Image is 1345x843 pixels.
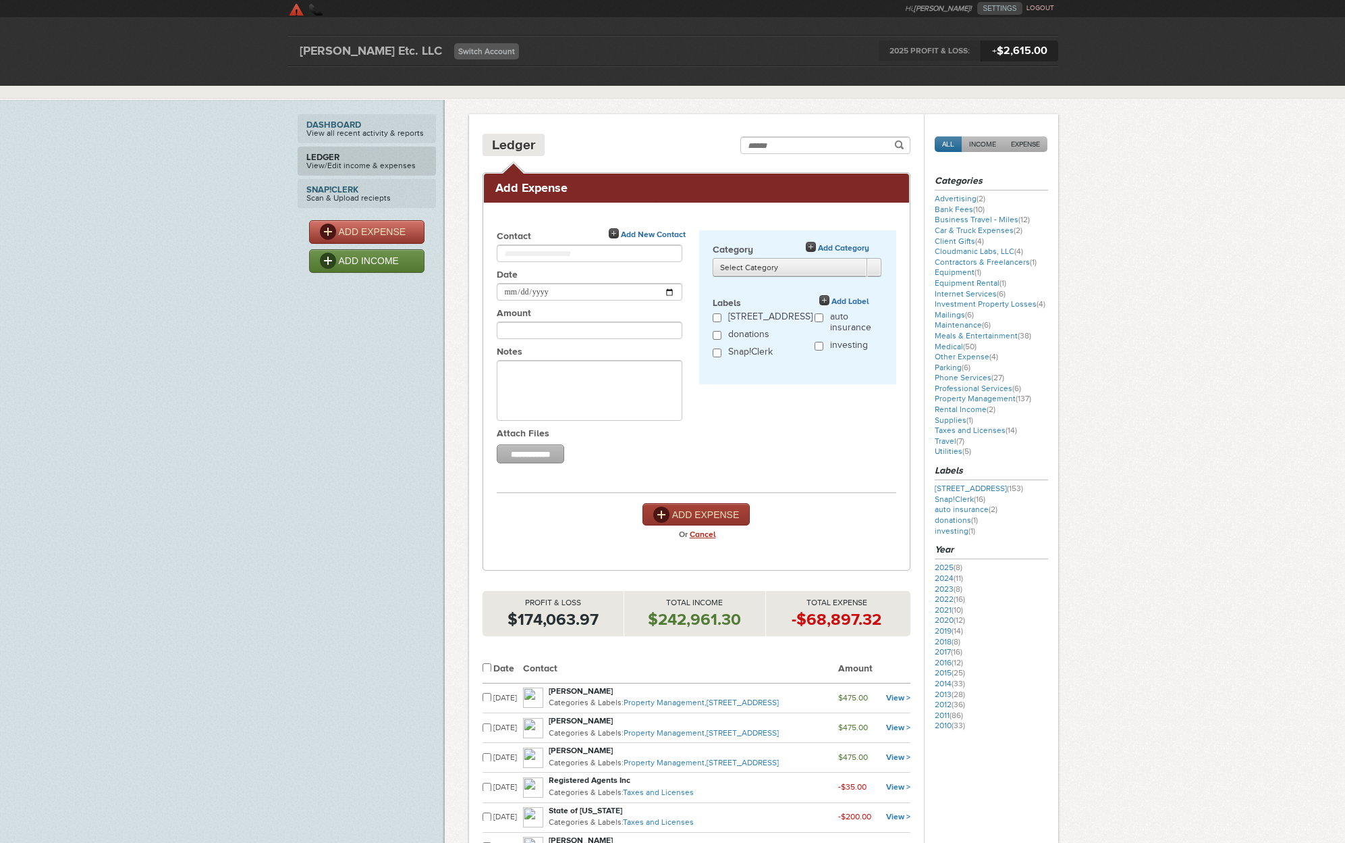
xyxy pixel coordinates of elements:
[838,657,910,684] th: Amount
[549,746,613,755] strong: [PERSON_NAME]
[951,647,962,657] span: (16)
[935,405,995,414] a: Rental Income
[806,242,869,255] a: Add Category
[954,594,965,604] span: (16)
[973,205,985,214] span: (10)
[287,2,416,16] a: SkyClerk
[298,147,436,176] a: LedgerView/Edit income & expenses
[707,728,779,738] a: [STREET_ADDRESS]
[935,174,1048,190] h3: Categories
[954,615,965,625] span: (12)
[838,693,868,702] small: $475.00
[935,605,963,615] a: 2021
[935,436,964,446] a: Travel
[792,610,881,628] strong: -$68,897.32
[306,185,427,194] strong: Snap!Clerk
[977,2,1022,15] a: SETTINGS
[549,696,838,710] p: Categories & Labels:
[838,812,871,821] small: -$200.00
[935,679,965,688] a: 2014
[952,668,965,678] span: (25)
[935,700,965,709] a: 2012
[287,41,454,61] div: [PERSON_NAME] Etc. LLC
[713,244,883,258] label: Category
[1018,215,1030,224] span: (12)
[954,563,962,572] span: (8)
[977,194,985,203] span: (2)
[298,114,436,143] a: DashboardView all recent activity & reports
[987,405,995,414] span: (2)
[935,247,1023,256] a: Cloudmanic Labs, LLC
[971,515,978,525] span: (1)
[935,505,997,514] a: auto insurance
[914,4,972,13] strong: [PERSON_NAME]!
[999,278,1006,288] span: (1)
[935,526,975,536] a: investing
[728,347,773,361] label: Snap!Clerk
[935,658,963,667] a: 2016
[989,505,997,514] span: (2)
[623,788,694,797] a: Taxes and Licenses
[624,728,707,738] a: Property Management,
[1026,4,1054,12] a: LOGOUT
[935,711,963,720] a: 2011
[935,626,963,636] a: 2019
[838,752,868,762] small: $475.00
[454,43,519,59] a: Switch Account
[935,310,974,320] a: Mailings
[954,584,962,594] span: (8)
[952,721,965,730] span: (33)
[493,683,523,713] td: [DATE]
[728,311,813,326] label: [STREET_ADDRESS]
[935,299,1045,309] a: Investment Property Losses
[935,352,998,361] a: Other Expense
[935,515,978,525] a: donations
[713,297,883,311] label: Labels
[1006,426,1017,435] span: (14)
[935,320,991,330] a: Maintenance
[952,626,963,636] span: (14)
[935,331,1031,340] a: Meals & Entertainment
[838,723,868,732] small: $475.00
[935,205,985,214] a: Bank Fees
[935,615,965,625] a: 2020
[997,289,1006,299] span: (6)
[968,526,975,536] span: (1)
[624,598,765,609] p: Total Income
[298,179,436,208] a: Snap!ClerkScan & Upload reciepts
[1014,226,1022,235] span: (2)
[766,598,907,609] p: Total Expense
[690,530,716,539] a: Cancel
[935,464,1048,480] h3: Labels
[493,657,523,684] th: Date
[952,658,963,667] span: (12)
[624,758,707,767] a: Property Management,
[935,278,1006,288] a: Equipment Rental
[935,267,981,277] a: Equipment
[962,136,1004,152] a: INCOME
[507,610,599,628] strong: $174,063.97
[935,363,970,372] a: Parking
[497,269,699,283] label: Date
[935,668,965,678] a: 2015
[495,180,898,196] h2: Add Expense
[1037,299,1045,309] span: (4)
[989,352,998,361] span: (4)
[1016,394,1031,403] span: (137)
[609,228,686,241] a: Add New Contact
[624,698,707,707] a: Property Management,
[309,249,424,273] a: ADD INCOME
[679,526,688,543] strong: Or
[838,782,867,792] small: -$35.00
[935,384,1021,393] a: Professional Services
[950,711,963,720] span: (86)
[493,802,523,832] td: [DATE]
[935,494,985,504] a: Snap!Clerk
[935,584,962,594] a: 2023
[935,637,960,646] a: 2018
[492,136,535,153] h4: Ledger
[954,573,963,583] span: (11)
[549,686,613,696] strong: [PERSON_NAME]
[497,307,699,322] label: Amount
[648,610,741,628] strong: $242,961.30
